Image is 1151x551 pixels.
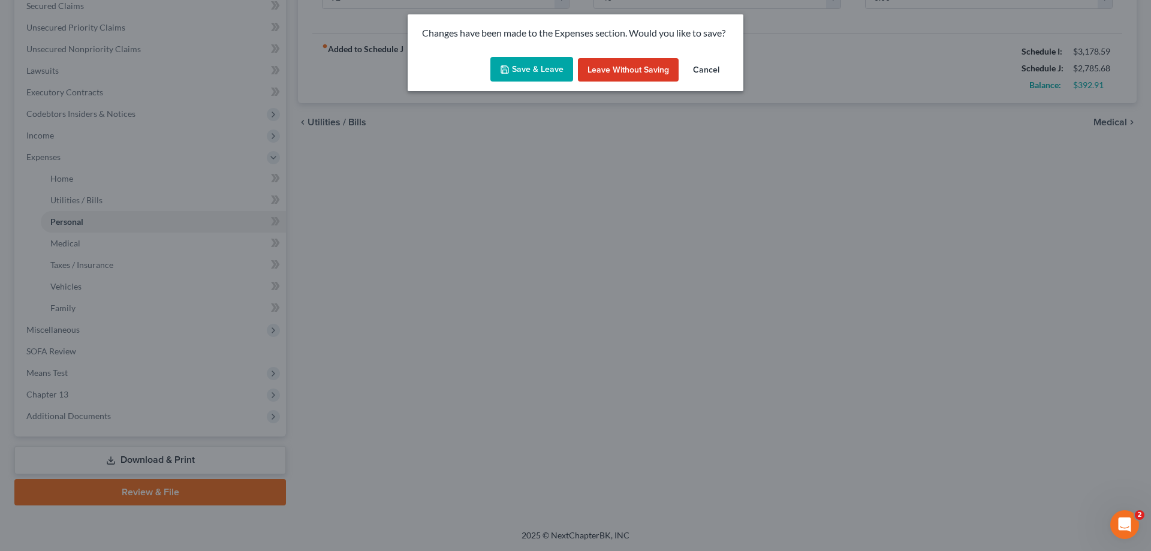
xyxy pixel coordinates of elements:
[1135,510,1144,520] span: 2
[578,58,679,82] button: Leave without Saving
[683,58,729,82] button: Cancel
[422,26,729,40] p: Changes have been made to the Expenses section. Would you like to save?
[490,57,573,82] button: Save & Leave
[1110,510,1139,539] iframe: Intercom live chat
